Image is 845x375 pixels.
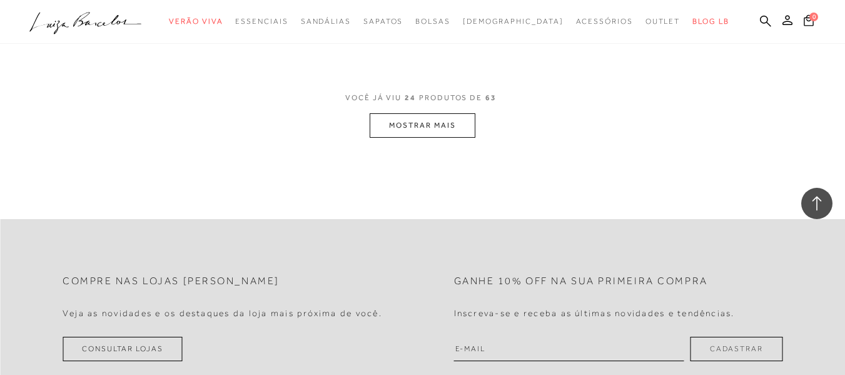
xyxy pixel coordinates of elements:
span: Verão Viva [169,17,223,26]
span: 24 [405,93,416,102]
input: E-mail [454,337,684,361]
button: 0 [800,14,817,31]
span: Sandálias [301,17,351,26]
span: 0 [809,13,818,21]
button: Cadastrar [691,337,782,361]
a: categoryNavScreenReaderText [576,10,633,33]
a: categoryNavScreenReaderText [645,10,681,33]
h2: Ganhe 10% off na sua primeira compra [454,275,708,287]
a: categoryNavScreenReaderText [301,10,351,33]
span: Sapatos [363,17,403,26]
span: VOCÊ JÁ VIU PRODUTOS DE [345,93,500,102]
span: Bolsas [415,17,450,26]
span: Outlet [645,17,681,26]
a: Consultar Lojas [63,337,183,361]
a: categoryNavScreenReaderText [169,10,223,33]
a: categoryNavScreenReaderText [235,10,288,33]
span: Essenciais [235,17,288,26]
a: noSubCategoriesText [463,10,564,33]
span: 63 [485,93,497,102]
button: MOSTRAR MAIS [370,113,475,138]
a: categoryNavScreenReaderText [415,10,450,33]
a: categoryNavScreenReaderText [363,10,403,33]
span: BLOG LB [692,17,729,26]
h4: Veja as novidades e os destaques da loja mais próxima de você. [63,308,382,319]
span: Acessórios [576,17,633,26]
a: BLOG LB [692,10,729,33]
span: [DEMOGRAPHIC_DATA] [463,17,564,26]
h2: Compre nas lojas [PERSON_NAME] [63,275,280,287]
h4: Inscreva-se e receba as últimas novidades e tendências. [454,308,735,319]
